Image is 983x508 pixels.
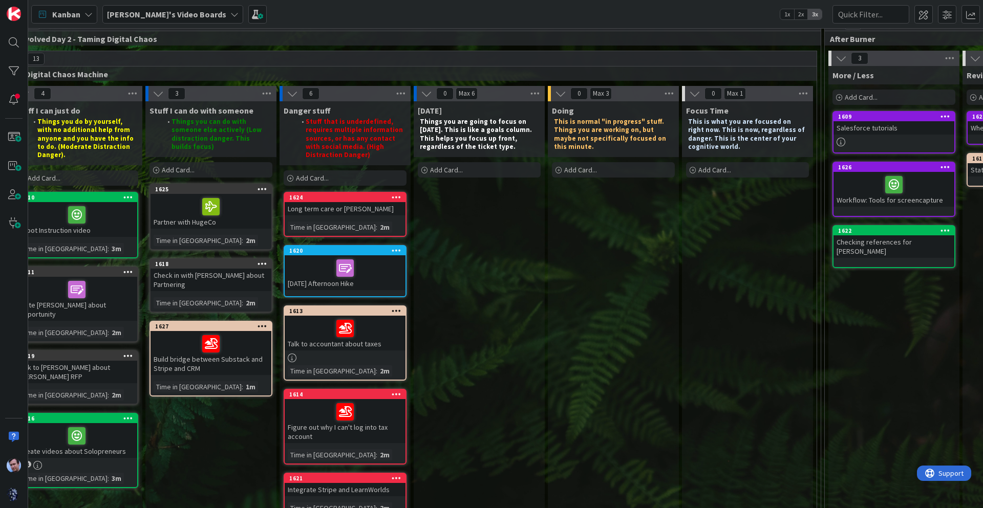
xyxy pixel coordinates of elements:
[21,194,137,201] div: 1610
[377,365,392,377] div: 2m
[285,390,405,399] div: 1614
[285,193,405,202] div: 1624
[832,111,955,153] a: 1609Salesforce tutorials
[289,247,405,254] div: 1620
[289,475,405,482] div: 1621
[16,423,137,458] div: Create videos about Solopreneurs
[172,117,263,151] strong: Things you can do with someone else actively (Low distraction danger. This builds focus)
[459,91,475,96] div: Max 6
[16,277,137,321] div: write [PERSON_NAME] about opportunity
[21,269,137,276] div: 1611
[570,87,588,100] span: 0
[19,327,108,338] div: Time in [GEOGRAPHIC_DATA]
[16,414,137,423] div: 1616
[285,399,405,443] div: Figure out why I can't log into tax account
[285,474,405,496] div: 1621Integrate Stripe and LearnWorlds
[109,327,124,338] div: 2m
[780,9,794,19] span: 1x
[808,9,822,19] span: 3x
[377,449,392,460] div: 2m
[52,8,80,20] span: Kanban
[285,316,405,350] div: Talk to accountant about taxes
[838,227,954,234] div: 1622
[108,473,109,484] span: :
[149,184,272,250] a: 1625Partner with HugeCoTime in [GEOGRAPHIC_DATA]:2m
[436,87,454,100] span: 0
[845,93,878,102] span: Add Card...
[16,268,137,277] div: 1611
[21,352,137,360] div: 1619
[16,193,137,202] div: 1610
[28,173,60,183] span: Add Card...
[285,390,405,443] div: 1614Figure out why I can't log into tax account
[151,269,271,291] div: Check in with [PERSON_NAME] about Partnering
[149,105,253,116] span: Stuff I can do with someone
[19,243,108,254] div: Time in [GEOGRAPHIC_DATA]
[288,222,376,233] div: Time in [GEOGRAPHIC_DATA]
[16,202,137,237] div: shoot Instruction video
[155,186,271,193] div: 1625
[285,483,405,496] div: Integrate Stripe and LearnWorlds
[13,69,804,79] span: De-Digital Chaos Machine
[16,268,137,321] div: 1611write [PERSON_NAME] about opportunity
[552,105,574,116] span: Doing
[109,389,124,401] div: 2m
[686,105,729,116] span: Focus Time
[7,458,21,473] img: JB
[16,351,137,383] div: 1619Talk to [PERSON_NAME] about [PERSON_NAME] RFP
[151,185,271,229] div: 1625Partner with HugeCo
[155,323,271,330] div: 1627
[9,34,808,44] span: PK Evolved Day 2 - Taming Digital Chaos
[834,226,954,235] div: 1622
[564,165,597,174] span: Add Card...
[107,9,226,19] b: [PERSON_NAME]'s Video Boards
[834,163,954,207] div: 1626Workflow: Tools for screencapture
[151,185,271,194] div: 1625
[832,225,955,268] a: 1622Checking references for [PERSON_NAME]
[16,414,137,458] div: 1616Create videos about Solopreneurs
[302,87,319,100] span: 6
[242,381,243,392] span: :
[285,246,405,255] div: 1620
[243,235,258,246] div: 2m
[109,243,124,254] div: 3m
[420,117,533,151] strong: Things you are going to focus on [DATE]. This is like a goals column. This helps you focus up fro...
[288,449,376,460] div: Time in [GEOGRAPHIC_DATA]
[151,322,271,375] div: 1627Build bridge between Substack and Stripe and CRM
[285,246,405,290] div: 1620[DATE] Afternoon Hike
[242,235,243,246] span: :
[593,91,609,96] div: Max 3
[832,70,874,80] span: More / Less
[289,194,405,201] div: 1624
[704,87,722,100] span: 0
[284,105,331,116] span: Danger stuff
[108,327,109,338] span: :
[15,105,80,116] span: Stuff I can just do
[15,413,138,488] a: 1616Create videos about SolopreneursTime in [GEOGRAPHIC_DATA]:3m
[154,297,242,308] div: Time in [GEOGRAPHIC_DATA]
[154,381,242,392] div: Time in [GEOGRAPHIC_DATA]
[285,202,405,215] div: Long term care or [PERSON_NAME]
[7,7,21,21] img: Visit kanbanzone.com
[108,243,109,254] span: :
[151,322,271,331] div: 1627
[16,351,137,361] div: 1619
[376,365,377,377] span: :
[149,258,272,313] a: 1618Check in with [PERSON_NAME] about PartneringTime in [GEOGRAPHIC_DATA]:2m
[15,192,138,258] a: 1610shoot Instruction videoTime in [GEOGRAPHIC_DATA]:3m
[285,255,405,290] div: [DATE] Afternoon Hike
[151,259,271,269] div: 1618
[377,222,392,233] div: 2m
[15,350,138,405] a: 1619Talk to [PERSON_NAME] about [PERSON_NAME] RFPTime in [GEOGRAPHIC_DATA]:2m
[149,321,272,396] a: 1627Build bridge between Substack and Stripe and CRMTime in [GEOGRAPHIC_DATA]:1m
[162,165,195,174] span: Add Card...
[698,165,731,174] span: Add Card...
[376,222,377,233] span: :
[19,389,108,401] div: Time in [GEOGRAPHIC_DATA]
[154,235,242,246] div: Time in [GEOGRAPHIC_DATA]
[285,306,405,350] div: 1613Talk to accountant about taxes
[834,112,954,135] div: 1609Salesforce tutorials
[19,473,108,484] div: Time in [GEOGRAPHIC_DATA]
[376,449,377,460] span: :
[16,193,137,237] div: 1610shoot Instruction video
